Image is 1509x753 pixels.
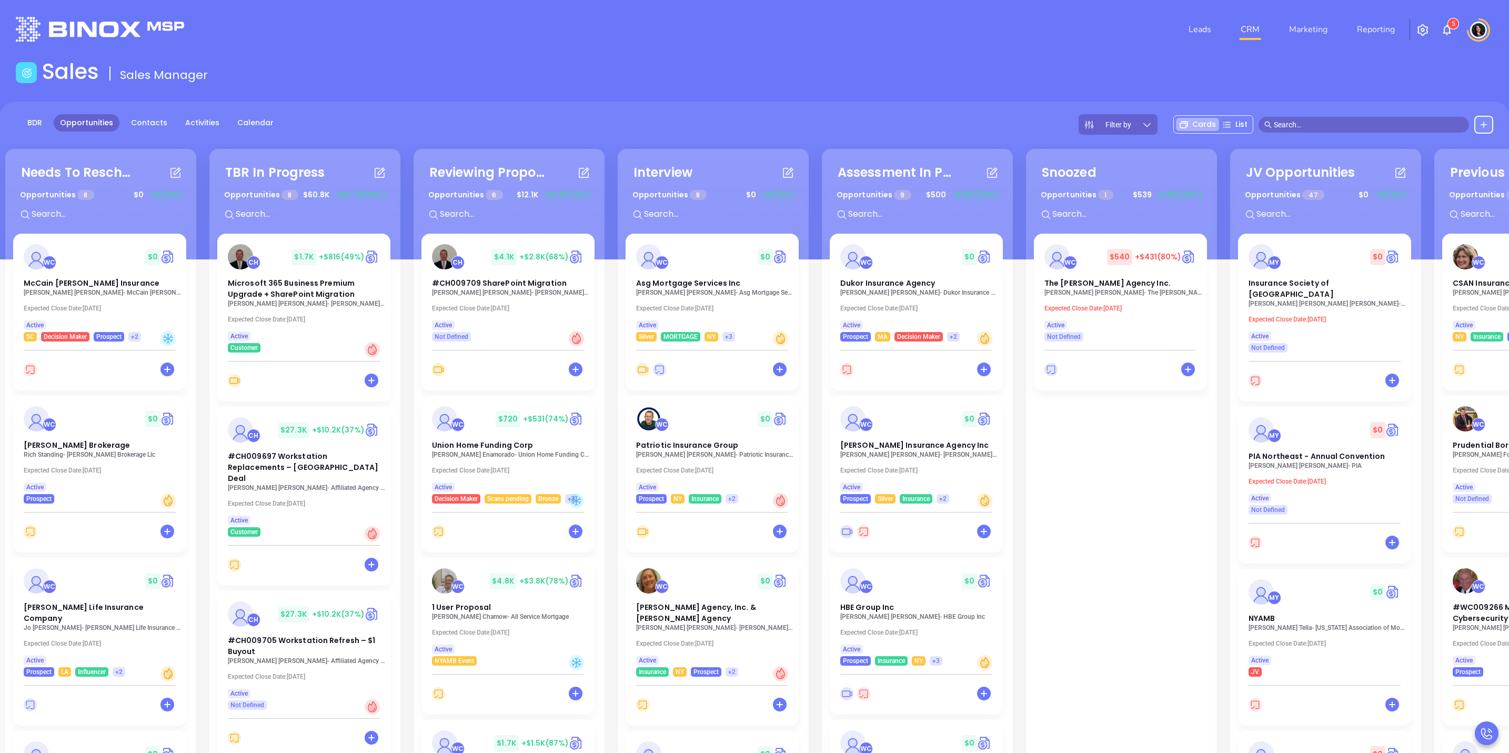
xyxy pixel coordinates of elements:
a: Reporting [1353,19,1399,40]
img: Straub Insurance Agency Inc [840,406,866,431]
span: Not Defined [1251,342,1285,354]
div: profileMegan Youmans$0Circle dollarPIA Northeast - Annual Convention[PERSON_NAME] [PERSON_NAME]- ... [1238,407,1413,569]
a: profileWalter Contreras$0Circle dollarHBE Group Inc[PERSON_NAME] [PERSON_NAME]- HBE Group IncExpe... [830,558,1003,666]
img: logo [16,17,184,42]
span: Prospect [96,331,122,343]
span: Active [1455,481,1473,493]
span: 6 [486,190,502,200]
img: Quote [569,411,584,427]
a: profileWalter Contreras$0Circle dollar[PERSON_NAME] Agency, Inc. & [PERSON_NAME] Agency[PERSON_NA... [626,558,799,677]
div: Walter Contreras [43,256,56,269]
span: Active [26,319,44,331]
div: Reviewing ProposalOpportunities 6$12.1K+$9.1K(75%) [421,157,597,234]
span: Insurance Society of Philadelphia [1249,278,1334,299]
p: Thomas Duggan - Affiliated Agency Inc [228,484,386,491]
p: Expected Close Date: [DATE] [432,467,590,474]
div: Walter Contreras [859,256,873,269]
div: Walter Contreras [655,580,669,594]
span: $ 0 [962,573,977,589]
div: profileWalter Contreras$0Circle dollar[PERSON_NAME] Life Insurance CompanyJo [PERSON_NAME]- [PERS... [13,558,188,731]
span: 47 [1302,190,1324,200]
span: Active [639,481,656,493]
img: Quote [977,411,992,427]
p: Expected Close Date: [DATE] [840,305,998,312]
img: Insurance Society of Philadelphia [1249,244,1274,269]
div: SnoozedOpportunities 1$539+$431(80%) [1034,157,1209,234]
img: PIA Northeast - Annual Convention [1249,417,1274,443]
a: Calendar [231,114,280,132]
span: $ 4.8K [489,573,517,589]
div: profileWalter Contreras$0Circle dollar[PERSON_NAME] BrokerageRich Standing- [PERSON_NAME] Brokera... [13,396,188,558]
span: Insurance [691,493,719,505]
span: $ 0 [131,187,146,203]
span: Decision Maker [44,331,87,343]
img: #CH009709 SharePoint Migration [432,244,457,269]
a: profileMegan Youmans$0Circle dollarInsurance Society of [GEOGRAPHIC_DATA][PERSON_NAME] [PERSON_NA... [1238,234,1411,353]
span: +$431 (80%) [1157,189,1202,200]
p: Opportunities [1041,185,1113,205]
span: +$2.8K (68%) [519,252,569,262]
span: +3 [568,493,575,505]
span: Insurance [1473,331,1501,343]
div: TBR In Progress [225,163,325,182]
div: profileCarla Humber$1.7K+$816(49%)Circle dollarMicrosoft 365 Business Premium Upgrade + SharePoin... [217,234,393,407]
p: Expected Close Date: [DATE] [636,305,794,312]
span: Chadwick Brokerage [24,440,130,450]
p: Kimberly Zielinski - PIA [1249,462,1406,469]
a: profileWalter Contreras$0Circle dollar[PERSON_NAME] Life Insurance CompanyJo [PERSON_NAME]- [PERS... [13,558,186,677]
span: #CH009697 Workstation Replacements – GA Deal [228,451,378,484]
div: Warm [977,331,992,346]
img: NYAMB [1249,579,1274,605]
p: Juan Enamorado - Union Home Funding Corp [432,451,590,458]
span: +$3.8K (78%) [519,576,569,586]
div: Walter Contreras [655,418,669,431]
a: profileWalter Contreras$0Circle dollarPatriotic Insurance Group[PERSON_NAME] [PERSON_NAME]- Patri... [626,396,799,504]
span: Prospect [843,331,868,343]
p: Expected Close Date: [DATE] [636,467,794,474]
img: Patriotic Insurance Group [636,406,661,431]
p: Expected Close Date: [DATE] [24,305,182,312]
span: Active [26,481,44,493]
span: #CH009709 SharePoint Migration [432,278,567,288]
span: $ 0 [1370,422,1385,438]
span: PIA Northeast - Annual Convention [1249,451,1385,461]
img: Union Home Funding Corp [432,406,457,431]
div: Walter Contreras [1063,256,1077,269]
span: Active [230,330,248,342]
span: +$21.7K (36%) [335,189,386,200]
a: Quote [977,573,992,589]
a: profileWalter Contreras$4.8K+$3.8K(78%)Circle dollar1 User Proposal[PERSON_NAME] Chamow- All Serv... [421,558,595,666]
p: Ann Marie Snyder - Insurance Society of Philadelphia [1249,300,1406,307]
span: $ 0 [145,411,160,427]
img: Quote [569,249,584,265]
div: Hot [365,526,380,541]
a: Contacts [125,114,174,132]
div: Hot [569,331,584,346]
span: $ 4.1K [491,249,517,265]
div: Assessment In ProgressOpportunities 9$500+$350(70%) [830,157,1005,234]
a: Leads [1184,19,1215,40]
span: Prospect [26,493,52,505]
img: Quote [365,249,380,265]
div: Walter Contreras [43,418,56,431]
div: profileCarla Humber$27.3K+$10.2K(37%)Circle dollar#CH009697 Workstation Replacements – [GEOGRAPHI... [217,407,393,591]
div: Walter Contreras [859,418,873,431]
span: $ 0 [1356,187,1371,203]
span: Active [1455,319,1473,331]
div: JV Opportunities [1246,163,1355,182]
a: profileWalter Contreras$540+$431(80%)Circle dollarThe [PERSON_NAME] Agency Inc.[PERSON_NAME] [PER... [1034,234,1207,342]
img: Quote [773,411,788,427]
span: $ 0 [758,411,773,427]
img: Quote [160,249,176,265]
div: Cold [160,331,176,346]
img: #WC009266 Manage IT Services + Cybersecurity and Compliance [1453,568,1478,594]
a: profileWalter Contreras$720+$531(74%)Circle dollarUnion Home Funding Corp[PERSON_NAME] Enamorado-... [421,396,595,504]
span: +$10.2K (37%) [312,425,365,435]
a: Activities [179,114,226,132]
span: Not Defined [435,331,468,343]
span: Active [435,319,452,331]
input: Search... [1051,207,1209,221]
div: Hot [365,342,380,357]
span: $ 500 [923,187,949,203]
